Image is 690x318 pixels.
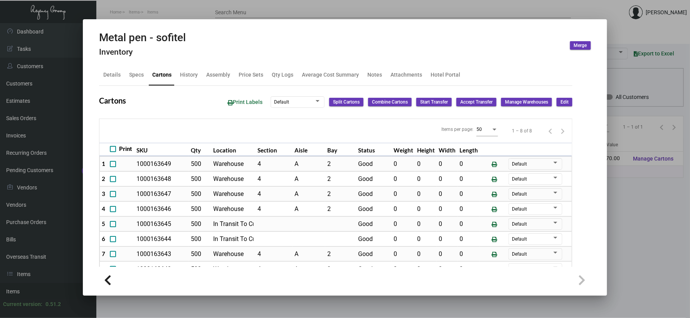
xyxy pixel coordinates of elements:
[512,127,532,134] div: 1 – 8 of 8
[356,143,392,156] th: Status
[416,98,452,106] button: Start Transfer
[102,175,105,182] span: 2
[431,71,460,79] div: Hotel Portal
[570,41,591,50] button: Merge
[476,127,482,132] span: 50
[574,42,587,49] span: Merge
[102,205,105,212] span: 4
[505,99,548,105] span: Manage Warehouses
[227,99,263,105] span: Print Labels
[367,71,382,79] div: Notes
[99,96,126,105] h2: Cartons
[368,98,412,106] button: Combine Cartons
[102,250,105,257] span: 7
[460,99,493,105] span: Accept Transfer
[99,31,186,44] h2: Metal pen - sofitel
[441,126,473,133] div: Items per page:
[103,71,121,79] div: Details
[45,300,61,308] div: 0.51.2
[152,71,172,79] div: Cartons
[221,95,269,109] button: Print Labels
[512,251,527,257] span: Default
[392,143,415,156] th: Weight
[415,143,437,156] th: Height
[272,71,293,79] div: Qty Logs
[501,98,552,106] button: Manage Warehouses
[102,160,105,167] span: 1
[180,71,198,79] div: History
[256,143,293,156] th: Section
[372,99,408,105] span: Combine Cartons
[544,125,557,137] button: Previous page
[512,176,527,182] span: Default
[512,206,527,212] span: Default
[512,161,527,167] span: Default
[557,98,572,106] button: Edit
[99,47,186,57] h4: Inventory
[102,190,105,197] span: 3
[329,98,364,106] button: Split Cartons
[390,71,422,79] div: Attachments
[102,220,105,227] span: 5
[189,143,211,156] th: Qty
[206,71,230,79] div: Assembly
[102,235,105,242] span: 6
[211,143,256,156] th: Location
[274,99,289,105] span: Default
[135,143,189,156] th: SKU
[512,221,527,227] span: Default
[458,143,480,156] th: Length
[456,98,496,106] button: Accept Transfer
[3,300,42,308] div: Current version:
[119,144,132,154] span: Print
[325,143,356,156] th: Bay
[437,143,458,156] th: Width
[560,99,569,105] span: Edit
[512,191,527,197] span: Default
[476,126,498,132] mat-select: Items per page:
[557,125,569,137] button: Next page
[302,71,359,79] div: Average Cost Summary
[129,71,144,79] div: Specs
[293,143,325,156] th: Aisle
[102,265,105,272] span: 8
[239,71,263,79] div: Price Sets
[420,99,448,105] span: Start Transfer
[333,99,360,105] span: Split Cartons
[512,236,527,242] span: Default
